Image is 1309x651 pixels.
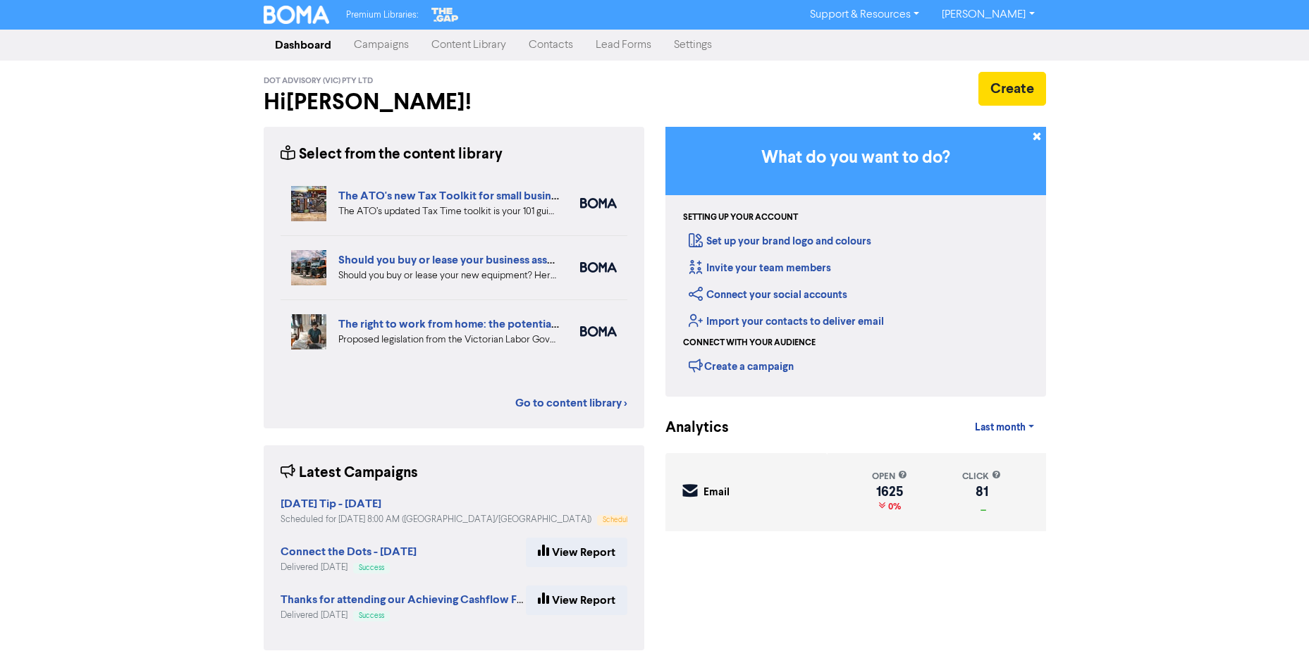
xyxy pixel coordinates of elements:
strong: Connect the Dots - [DATE] [281,545,417,559]
div: 81 [962,486,1001,497]
div: The ATO’s updated Tax Time toolkit is your 101 guide to business taxes. We’ve summarised the key ... [338,204,559,219]
a: Should you buy or lease your business assets? [338,253,567,267]
button: Create [978,72,1046,106]
div: Scheduled for [DATE] 8:00 AM ([GEOGRAPHIC_DATA]/[GEOGRAPHIC_DATA]) [281,513,627,526]
img: boma_accounting [580,262,617,273]
a: Connect the Dots - [DATE] [281,547,417,558]
h3: What do you want to do? [687,148,1025,168]
img: The Gap [429,6,460,24]
div: Select from the content library [281,144,503,166]
div: Proposed legislation from the Victorian Labor Government could offer your employees the right to ... [338,333,559,347]
span: Success [359,564,384,571]
span: _ [978,501,986,512]
a: Go to content library > [515,395,627,411]
a: [PERSON_NAME] [930,4,1045,26]
div: Email [703,485,730,501]
img: BOMA Logo [264,6,330,24]
iframe: Chat Widget [1239,583,1309,651]
strong: Thanks for attending our Achieving Cashflow Freedom webinar [281,593,601,607]
a: Contacts [517,31,584,59]
span: Dot Advisory (VIC) Pty Ltd [264,76,373,86]
img: boma [580,326,617,337]
a: The ATO's new Tax Toolkit for small business owners [338,189,608,203]
div: click [962,470,1001,483]
a: [DATE] Tip - [DATE] [281,499,381,510]
a: Settings [663,31,723,59]
a: View Report [526,585,627,615]
h2: Hi [PERSON_NAME] ! [264,89,644,116]
a: Campaigns [343,31,420,59]
span: Scheduled [603,516,636,523]
a: View Report [526,538,627,567]
a: Thanks for attending our Achieving Cashflow Freedom webinar [281,595,601,606]
img: boma [580,198,617,209]
a: Set up your brand logo and colours [689,235,871,248]
a: Invite your team members [689,261,831,275]
div: Latest Campaigns [281,462,418,484]
div: open [872,470,907,483]
span: Premium Libraries: [346,11,418,20]
a: Connect your social accounts [689,288,847,302]
div: Delivered [DATE] [281,609,526,622]
div: Connect with your audience [683,337,816,349]
span: 0% [885,501,901,512]
strong: [DATE] Tip - [DATE] [281,497,381,511]
a: Lead Forms [584,31,663,59]
a: Dashboard [264,31,343,59]
div: Should you buy or lease your new equipment? Here are some pros and cons of each. We also can revi... [338,268,559,283]
div: Delivered [DATE] [281,561,417,574]
div: Create a campaign [689,355,794,376]
a: Support & Resources [799,4,930,26]
div: Setting up your account [683,211,798,224]
span: Success [359,612,384,619]
div: Getting Started in BOMA [665,127,1046,397]
a: Last month [964,414,1045,442]
div: 1625 [872,486,907,497]
div: Analytics [665,417,711,439]
span: Last month [975,421,1026,434]
a: The right to work from home: the potential impact for your employees and business [338,317,759,331]
a: Content Library [420,31,517,59]
a: Import your contacts to deliver email [689,315,884,328]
